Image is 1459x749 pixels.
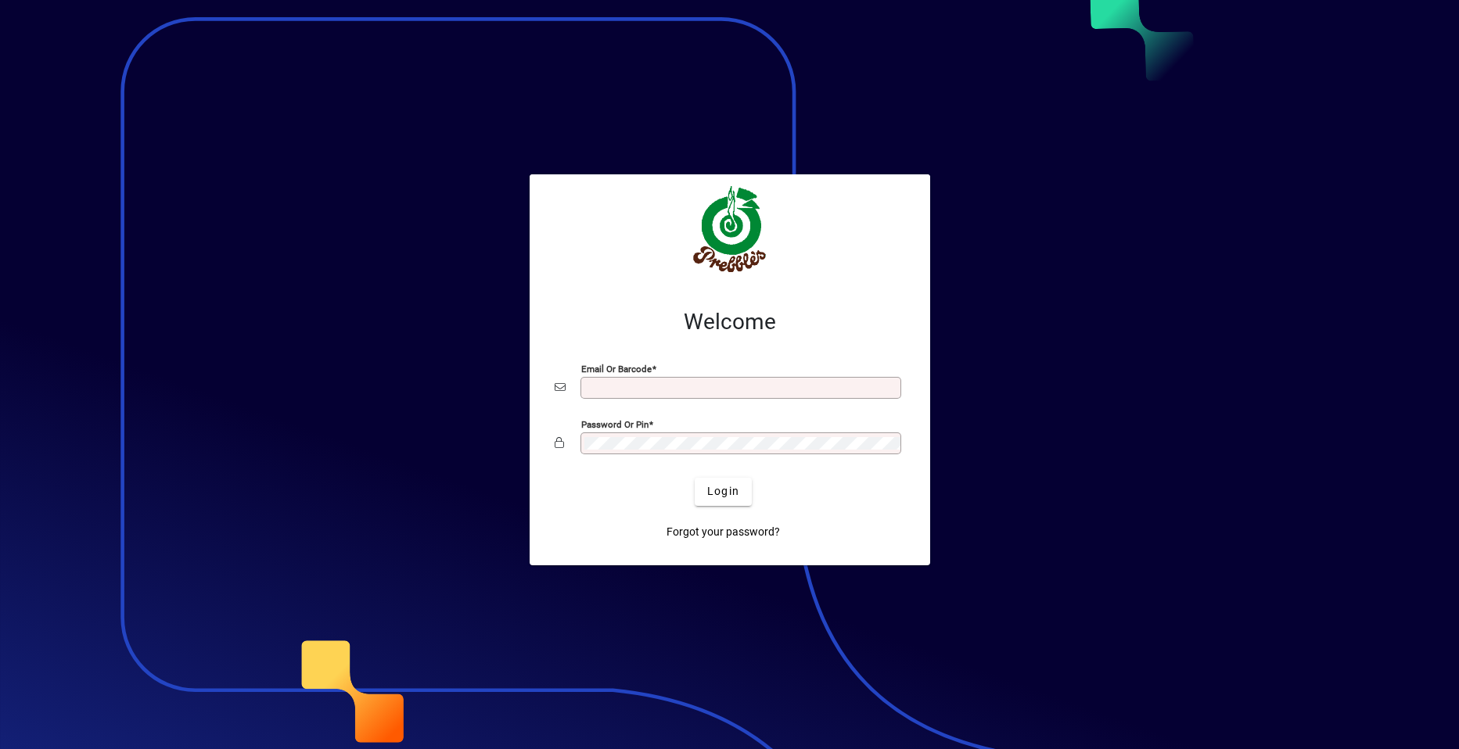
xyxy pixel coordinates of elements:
[581,363,652,374] mat-label: Email or Barcode
[667,524,780,540] span: Forgot your password?
[581,418,649,429] mat-label: Password or Pin
[555,309,905,335] h2: Welcome
[695,478,752,506] button: Login
[707,483,739,500] span: Login
[660,518,786,547] a: Forgot your password?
